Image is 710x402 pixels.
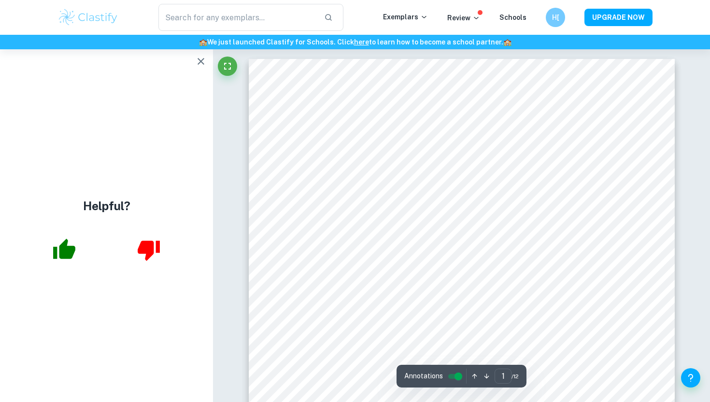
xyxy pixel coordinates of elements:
span: 🏫 [503,38,511,46]
button: Fullscreen [218,57,237,76]
p: Exemplars [383,12,428,22]
a: here [354,38,369,46]
h6: We just launched Clastify for Schools. Click to learn how to become a school partner. [2,37,708,47]
a: Schools [499,14,526,21]
button: Help and Feedback [681,368,700,388]
button: H[ [546,8,565,27]
span: / 12 [511,372,519,381]
h4: Helpful? [83,197,130,215]
input: Search for any exemplars... [158,4,316,31]
span: Annotations [404,371,443,381]
button: UPGRADE NOW [584,9,653,26]
img: Clastify logo [57,8,119,27]
span: 🏫 [199,38,207,46]
h6: H[ [550,12,561,23]
p: Review [447,13,480,23]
